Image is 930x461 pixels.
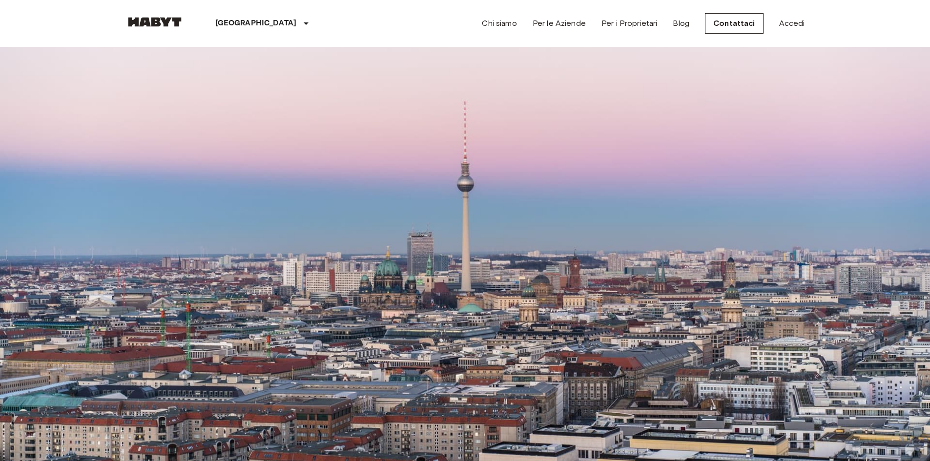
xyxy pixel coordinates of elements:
a: Per le Aziende [533,18,586,29]
a: Blog [673,18,689,29]
a: Per i Proprietari [601,18,658,29]
a: Contattaci [705,13,764,34]
a: Accedi [779,18,805,29]
p: [GEOGRAPHIC_DATA] [215,18,297,29]
img: Habyt [125,17,184,27]
a: Chi siamo [482,18,517,29]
